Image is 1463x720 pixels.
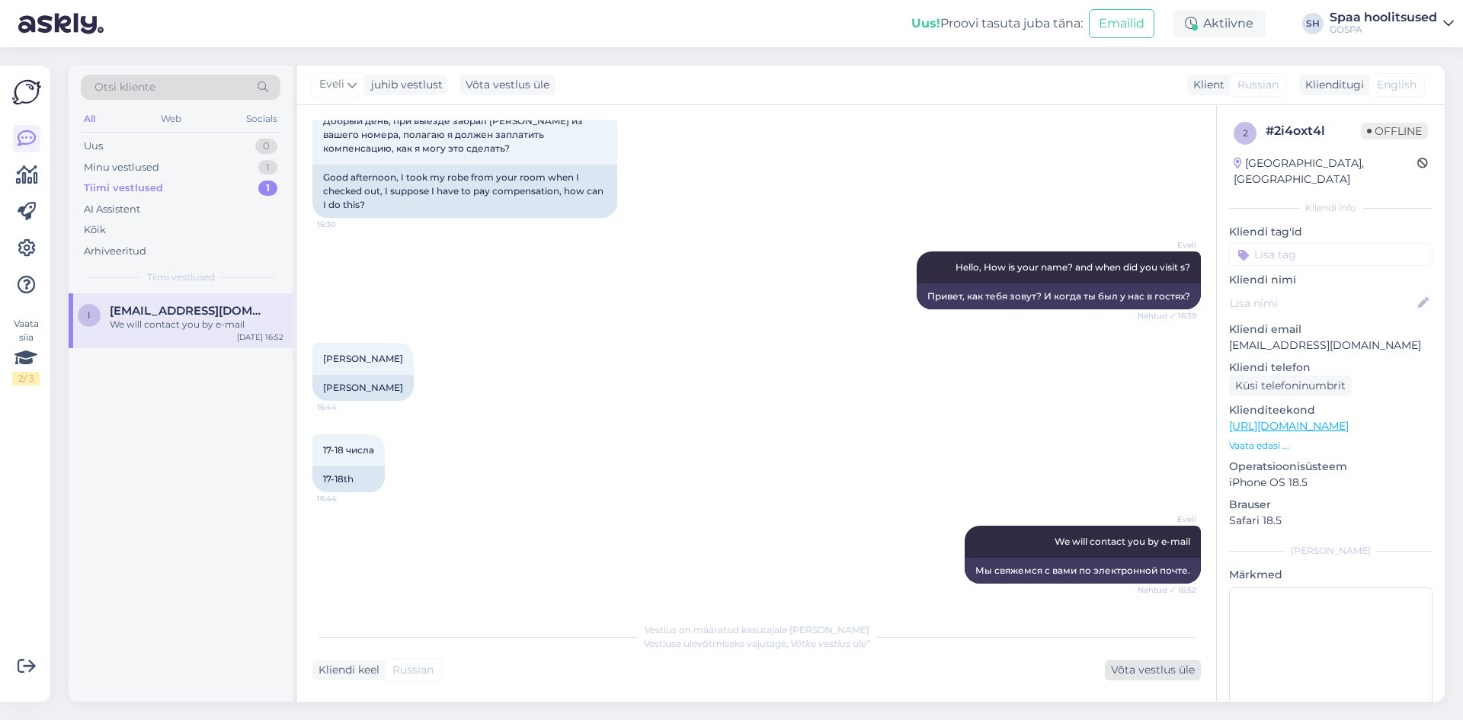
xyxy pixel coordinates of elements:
[12,317,40,386] div: Vaata siia
[312,466,385,492] div: 17-18th
[1229,497,1433,513] p: Brauser
[1229,272,1433,288] p: Kliendi nimi
[1330,11,1437,24] div: Spaa hoolitsused
[243,109,280,129] div: Socials
[1229,376,1352,396] div: Küsi telefoninumbrit
[323,444,374,456] span: 17-18 числа
[911,14,1083,33] div: Proovi tasuta juba täna:
[258,181,277,196] div: 1
[1302,13,1324,34] div: SH
[84,222,106,238] div: Kõik
[644,638,870,649] span: Vestluse ülevõtmiseks vajutage
[1230,295,1415,312] input: Lisa nimi
[312,375,414,401] div: [PERSON_NAME]
[1229,567,1433,583] p: Märkmed
[12,372,40,386] div: 2 / 3
[392,662,434,678] span: Russian
[1266,122,1361,140] div: # 2i4oxt4l
[1139,514,1196,525] span: Eveli
[1229,224,1433,240] p: Kliendi tag'id
[84,181,163,196] div: Tiimi vestlused
[1229,338,1433,354] p: [EMAIL_ADDRESS][DOMAIN_NAME]
[1187,77,1225,93] div: Klient
[94,79,155,95] span: Otsi kliente
[459,75,555,95] div: Võta vestlus üle
[911,16,940,30] b: Uus!
[1229,402,1433,418] p: Klienditeekond
[1229,360,1433,376] p: Kliendi telefon
[365,77,443,93] div: juhib vestlust
[317,219,374,230] span: 16:30
[1105,660,1201,680] div: Võta vestlus üle
[1229,322,1433,338] p: Kliendi email
[84,244,146,259] div: Arhiveeritud
[1138,310,1196,322] span: Nähtud ✓ 16:39
[1330,24,1437,36] div: GOSPA
[317,493,374,504] span: 16:44
[312,165,617,218] div: Good afternoon, I took my robe from your room when I checked out, I suppose I have to pay compens...
[312,662,379,678] div: Kliendi keel
[1299,77,1364,93] div: Klienditugi
[110,304,268,318] span: iljabaikovs278@gmail.com
[1055,536,1190,547] span: We will contact you by e-mail
[1330,11,1454,36] a: Spaa hoolitsusedGOSPA
[1138,584,1196,596] span: Nähtud ✓ 16:52
[1229,475,1433,491] p: iPhone OS 18.5
[147,270,215,284] span: Tiimi vestlused
[1139,239,1196,251] span: Eveli
[1229,419,1349,433] a: [URL][DOMAIN_NAME]
[1229,201,1433,215] div: Kliendi info
[1229,459,1433,475] p: Operatsioonisüsteem
[1229,544,1433,558] div: [PERSON_NAME]
[956,261,1190,273] span: Hello, How is your name? and when did you visit s?
[84,139,103,154] div: Uus
[1361,123,1428,139] span: Offline
[84,160,159,175] div: Minu vestlused
[645,624,869,635] span: Vestlus on määratud kasutajale [PERSON_NAME]
[1229,439,1433,453] p: Vaata edasi ...
[84,202,140,217] div: AI Assistent
[1229,243,1433,266] input: Lisa tag
[237,331,283,343] div: [DATE] 16:52
[258,160,277,175] div: 1
[1173,10,1266,37] div: Aktiivne
[323,353,403,364] span: [PERSON_NAME]
[323,115,585,154] span: Добрый день, при выезде забрал [PERSON_NAME] из вашего номера, полагаю я должен заплатить компенс...
[319,76,344,93] span: Eveli
[1234,155,1417,187] div: [GEOGRAPHIC_DATA], [GEOGRAPHIC_DATA]
[1089,9,1154,38] button: Emailid
[1377,77,1417,93] span: English
[317,402,374,413] span: 16:44
[917,283,1201,309] div: Привет, как тебя зовут? И когда ты был у нас в гостях?
[255,139,277,154] div: 0
[12,78,41,107] img: Askly Logo
[1237,77,1279,93] span: Russian
[88,309,91,321] span: i
[965,558,1201,584] div: Мы свяжемся с вами по электронной почте.
[1229,513,1433,529] p: Safari 18.5
[1243,127,1248,139] span: 2
[158,109,184,129] div: Web
[786,638,870,649] i: „Võtke vestlus üle”
[110,318,283,331] div: We will contact you by e-mail
[81,109,98,129] div: All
